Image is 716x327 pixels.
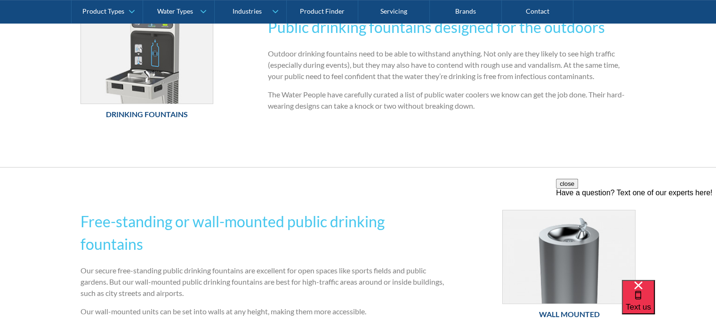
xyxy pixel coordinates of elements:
[80,265,448,299] p: Our secure free-standing public drinking fountains are excellent for open spaces like sports fiel...
[82,8,124,16] div: Product Types
[157,8,193,16] div: Water Types
[268,89,636,112] p: The Water People have carefully curated a list of public water coolers we know can get the job do...
[80,10,214,125] a: Drinking FountainsDrinking Fountains
[80,109,214,120] h6: Drinking Fountains
[80,306,448,317] p: Our wall-mounted units can be set into walls at any height, making them more accessible.
[80,210,448,255] h2: Free-standing or wall-mounted public drinking fountains
[502,210,636,325] a: Wall MountedWall Mounted
[556,179,716,292] iframe: podium webchat widget prompt
[268,48,636,82] p: Outdoor drinking fountains need to be able to withstand anything. Not only are they likely to see...
[232,8,261,16] div: Industries
[81,10,213,104] img: Drinking Fountains
[503,210,635,303] img: Wall Mounted
[502,309,636,320] h6: Wall Mounted
[268,16,636,39] h2: Public drinking fountains designed for the outdoors
[622,280,716,327] iframe: podium webchat widget bubble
